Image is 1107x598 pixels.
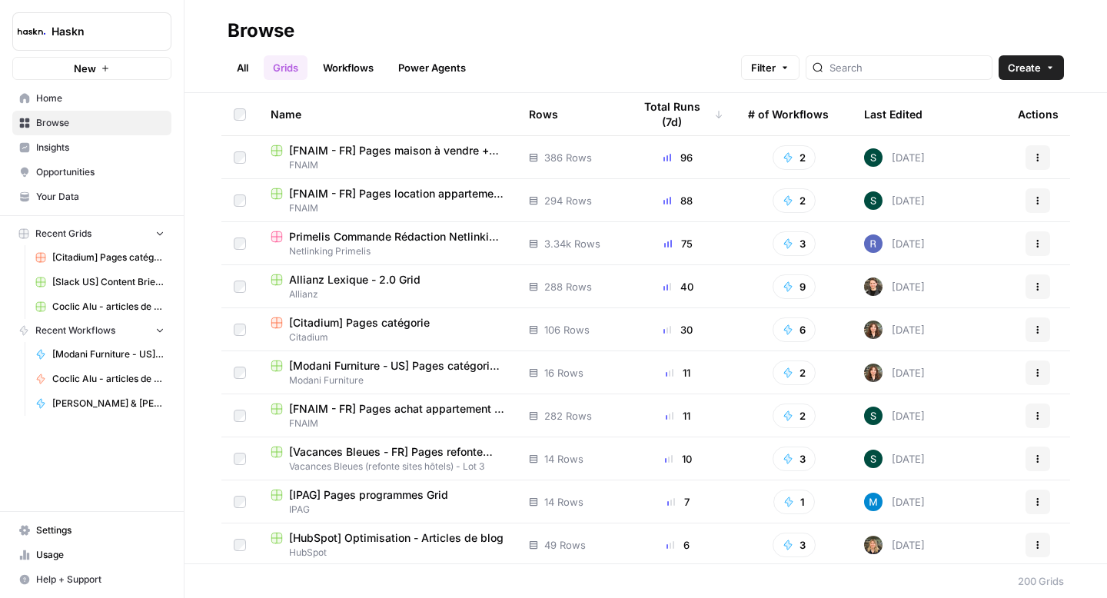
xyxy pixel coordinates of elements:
[544,494,583,510] span: 14 Rows
[12,57,171,80] button: New
[52,300,165,314] span: Coclic Alu - articles de blog Grid
[864,277,925,296] div: [DATE]
[633,494,723,510] div: 7
[864,364,925,382] div: [DATE]
[36,165,165,179] span: Opportunities
[864,191,925,210] div: [DATE]
[544,451,583,467] span: 14 Rows
[271,374,504,387] span: Modani Furniture
[35,324,115,337] span: Recent Workflows
[271,186,504,215] a: [FNAIM - FR] Pages location appartement + ville - 150-300 mots GridFNAIM
[773,274,816,299] button: 9
[289,315,430,331] span: [Citadium] Pages catégorie
[271,143,504,172] a: [FNAIM - FR] Pages maison à vendre + ville - 150-300 mots GridFNAIM
[35,227,91,241] span: Recent Grids
[544,193,592,208] span: 294 Rows
[271,272,504,301] a: Allianz Lexique - 2.0 GridAllianz
[12,518,171,543] a: Settings
[264,55,307,80] a: Grids
[864,407,925,425] div: [DATE]
[389,55,475,80] a: Power Agents
[12,86,171,111] a: Home
[999,55,1064,80] button: Create
[52,347,165,361] span: [Modani Furniture - US] Pages catégories
[289,272,421,287] span: Allianz Lexique - 2.0 Grid
[544,322,590,337] span: 106 Rows
[271,530,504,560] a: [HubSpot] Optimisation - Articles de blogHubSpot
[633,279,723,294] div: 40
[271,158,504,172] span: FNAIM
[544,408,592,424] span: 282 Rows
[271,401,504,430] a: [FNAIM - FR] Pages achat appartement + ville - 150-300 mots GridFNAIM
[12,160,171,184] a: Opportunities
[228,55,258,80] a: All
[1008,60,1041,75] span: Create
[271,503,504,517] span: IPAG
[271,287,504,301] span: Allianz
[864,321,925,339] div: [DATE]
[12,111,171,135] a: Browse
[544,365,583,380] span: 16 Rows
[271,331,504,344] span: Citadium
[773,145,816,170] button: 2
[864,450,925,468] div: [DATE]
[633,150,723,165] div: 96
[271,358,504,387] a: [Modani Furniture - US] Pages catégories - 500-1000 mots GridModani Furniture
[633,93,723,135] div: Total Runs (7d)
[289,487,448,503] span: [IPAG] Pages programmes Grid
[829,60,986,75] input: Search
[741,55,799,80] button: Filter
[864,321,883,339] img: wbc4lf7e8no3nva14b2bd9f41fnh
[28,270,171,294] a: [Slack US] Content Brief & Content Generation - Creation
[271,244,504,258] span: Netlinking Primelis
[289,444,504,460] span: [Vacances Bleues - FR] Pages refonte sites hôtels - [GEOGRAPHIC_DATA] Grid
[289,229,504,244] span: Primelis Commande Rédaction Netlinking (2).csv
[633,451,723,467] div: 10
[773,317,816,342] button: 6
[271,315,504,344] a: [Citadium] Pages catégorieCitadium
[748,93,829,135] div: # of Workflows
[864,493,925,511] div: [DATE]
[773,231,816,256] button: 3
[1018,573,1064,589] div: 200 Grids
[12,543,171,567] a: Usage
[751,60,776,75] span: Filter
[18,18,45,45] img: Haskn Logo
[864,536,925,554] div: [DATE]
[74,61,96,76] span: New
[28,245,171,270] a: [Citadium] Pages catégorie
[289,530,504,546] span: [HubSpot] Optimisation - Articles de blog
[864,234,925,253] div: [DATE]
[271,201,504,215] span: FNAIM
[529,93,558,135] div: Rows
[271,487,504,517] a: [IPAG] Pages programmes GridIPAG
[12,12,171,51] button: Workspace: Haskn
[864,148,883,167] img: 1zy2mh8b6ibtdktd6l3x6modsp44
[544,537,586,553] span: 49 Rows
[864,234,883,253] img: u6bh93quptsxrgw026dpd851kwjs
[36,116,165,130] span: Browse
[28,294,171,319] a: Coclic Alu - articles de blog Grid
[773,404,816,428] button: 2
[1018,93,1059,135] div: Actions
[289,358,504,374] span: [Modani Furniture - US] Pages catégories - 500-1000 mots Grid
[52,372,165,386] span: Coclic Alu - articles de blog
[544,236,600,251] span: 3.34k Rows
[864,277,883,296] img: uhgcgt6zpiex4psiaqgkk0ok3li6
[52,251,165,264] span: [Citadium] Pages catégorie
[633,408,723,424] div: 11
[52,275,165,289] span: [Slack US] Content Brief & Content Generation - Creation
[864,493,883,511] img: xlx1vc11lo246mpl6i14p9z1ximr
[544,279,592,294] span: 288 Rows
[12,319,171,342] button: Recent Workflows
[52,24,145,39] span: Haskn
[633,236,723,251] div: 75
[36,523,165,537] span: Settings
[633,537,723,553] div: 6
[36,141,165,154] span: Insights
[271,444,504,473] a: [Vacances Bleues - FR] Pages refonte sites hôtels - [GEOGRAPHIC_DATA] GridVacances Bleues (refont...
[289,401,504,417] span: [FNAIM - FR] Pages achat appartement + ville - 150-300 mots Grid
[271,93,504,135] div: Name
[36,573,165,586] span: Help + Support
[864,191,883,210] img: 1zy2mh8b6ibtdktd6l3x6modsp44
